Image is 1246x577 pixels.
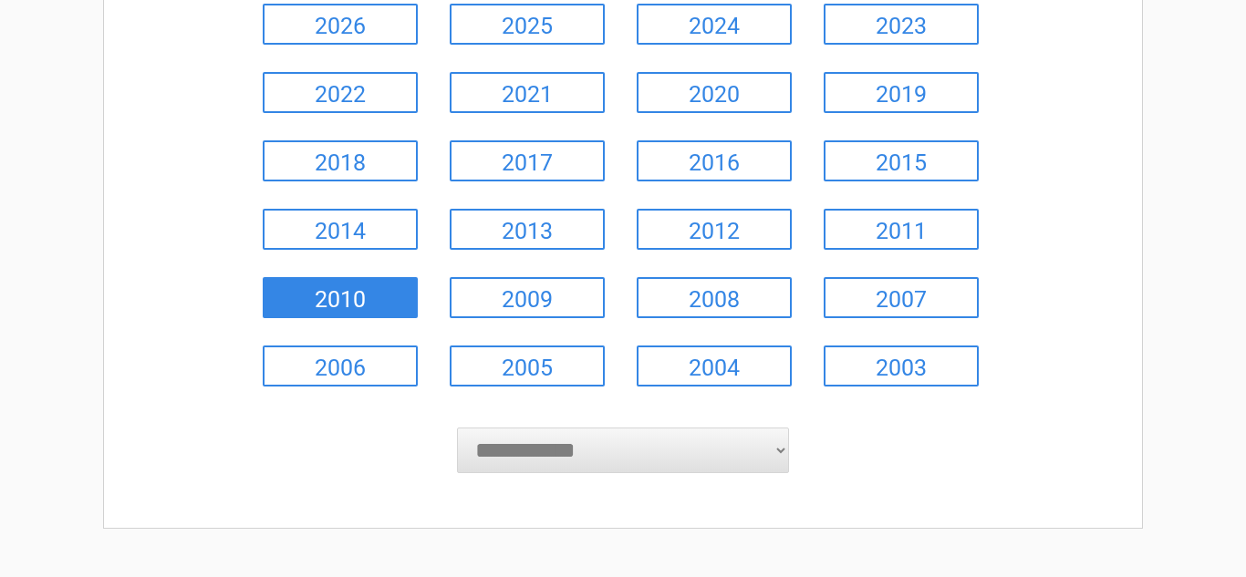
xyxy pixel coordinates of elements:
a: 2022 [263,72,418,113]
a: 2006 [263,345,418,386]
a: 2025 [450,4,605,45]
a: 2007 [824,277,979,318]
a: 2020 [637,72,792,113]
a: 2016 [637,140,792,181]
a: 2017 [450,140,605,181]
a: 2023 [824,4,979,45]
a: 2021 [450,72,605,113]
a: 2004 [637,345,792,386]
a: 2009 [450,277,605,318]
a: 2026 [263,4,418,45]
a: 2010 [263,277,418,318]
a: 2019 [824,72,979,113]
a: 2018 [263,140,418,181]
a: 2014 [263,209,418,250]
a: 2013 [450,209,605,250]
a: 2008 [637,277,792,318]
a: 2005 [450,345,605,386]
a: 2003 [824,345,979,386]
a: 2012 [637,209,792,250]
a: 2024 [637,4,792,45]
a: 2015 [824,140,979,181]
a: 2011 [824,209,979,250]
